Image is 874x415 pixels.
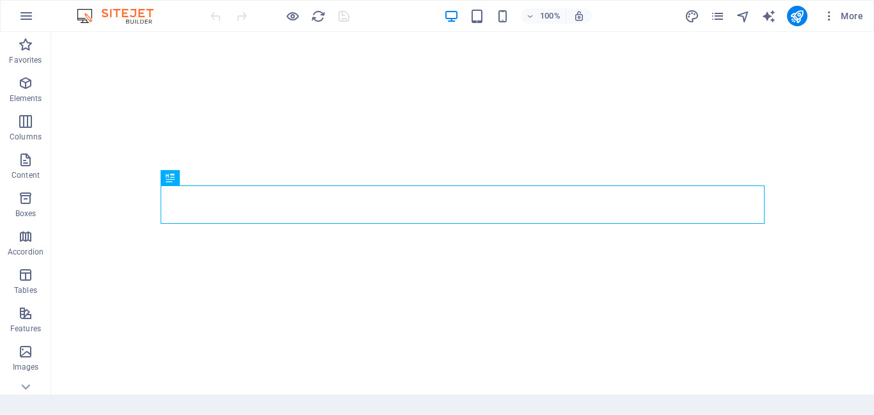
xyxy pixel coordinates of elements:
[521,8,566,24] button: 100%
[685,8,700,24] button: design
[12,170,40,180] p: Content
[74,8,170,24] img: Editor Logo
[14,285,37,295] p: Tables
[790,9,804,24] i: Publish
[285,8,300,24] button: Click here to leave preview mode and continue editing
[823,10,863,22] span: More
[736,9,751,24] i: Navigator
[540,8,560,24] h6: 100%
[10,324,41,334] p: Features
[710,8,726,24] button: pages
[9,55,42,65] p: Favorites
[761,9,776,24] i: AI Writer
[685,9,699,24] i: Design (Ctrl+Alt+Y)
[761,8,777,24] button: text_generator
[710,9,725,24] i: Pages (Ctrl+Alt+S)
[736,8,751,24] button: navigator
[13,362,39,372] p: Images
[10,132,42,142] p: Columns
[818,6,868,26] button: More
[15,208,36,219] p: Boxes
[10,93,42,104] p: Elements
[573,10,585,22] i: On resize automatically adjust zoom level to fit chosen device.
[311,9,326,24] i: Reload page
[8,247,44,257] p: Accordion
[310,8,326,24] button: reload
[787,6,807,26] button: publish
